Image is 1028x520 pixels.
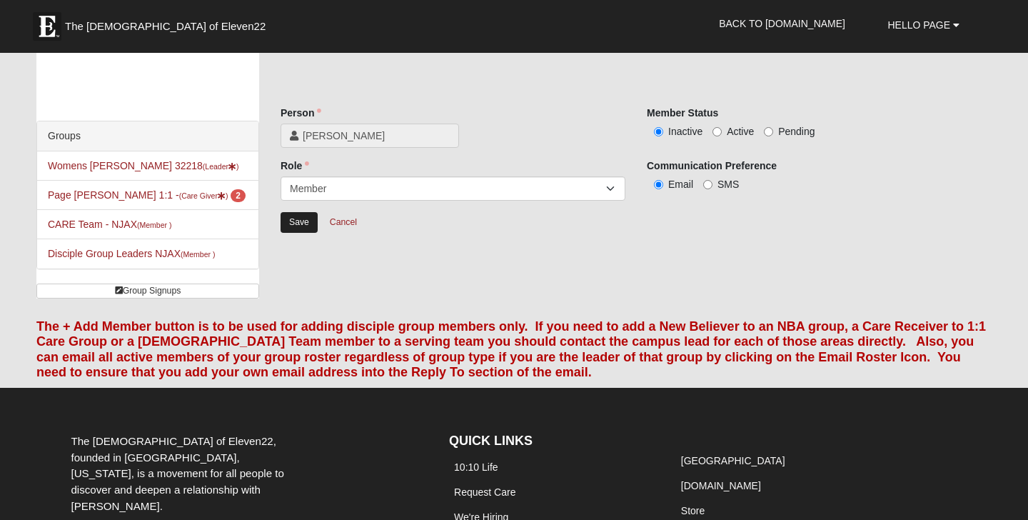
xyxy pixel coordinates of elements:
[647,106,718,120] label: Member Status
[712,127,722,136] input: Active
[281,159,309,173] label: Role
[303,129,450,143] span: [PERSON_NAME]
[36,319,986,380] font: The + Add Member button is to be used for adding disciple group members only. If you need to add ...
[48,248,215,259] a: Disciple Group Leaders NJAX(Member )
[454,461,498,473] a: 10:10 Life
[321,211,366,234] a: Cancel
[37,121,258,151] div: Groups
[454,486,515,498] a: Request Care
[887,19,950,31] span: Hello Page
[48,219,171,230] a: CARE Team - NJAX(Member )
[654,180,663,189] input: Email
[281,106,321,120] label: Person
[764,127,773,136] input: Pending
[65,19,266,34] span: The [DEMOGRAPHIC_DATA] of Eleven22
[33,12,61,41] img: Eleven22 logo
[877,7,970,43] a: Hello Page
[281,212,318,233] input: Alt+s
[681,455,785,466] a: [GEOGRAPHIC_DATA]
[668,126,702,137] span: Inactive
[231,189,246,202] span: number of pending members
[36,284,259,299] a: Group Signups
[137,221,171,229] small: (Member )
[203,162,239,171] small: (Leader )
[647,159,777,173] label: Communication Preference
[48,189,246,201] a: Page [PERSON_NAME] 1:1 -(Care Giver) 2
[727,126,754,137] span: Active
[703,180,712,189] input: SMS
[181,250,215,259] small: (Member )
[708,6,856,41] a: Back to [DOMAIN_NAME]
[681,480,761,491] a: [DOMAIN_NAME]
[26,5,311,41] a: The [DEMOGRAPHIC_DATA] of Eleven22
[778,126,815,137] span: Pending
[654,127,663,136] input: Inactive
[449,434,655,449] h4: QUICK LINKS
[179,191,228,200] small: (Care Giver )
[48,160,239,171] a: Womens [PERSON_NAME] 32218(Leader)
[668,179,693,190] span: Email
[717,179,739,190] span: SMS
